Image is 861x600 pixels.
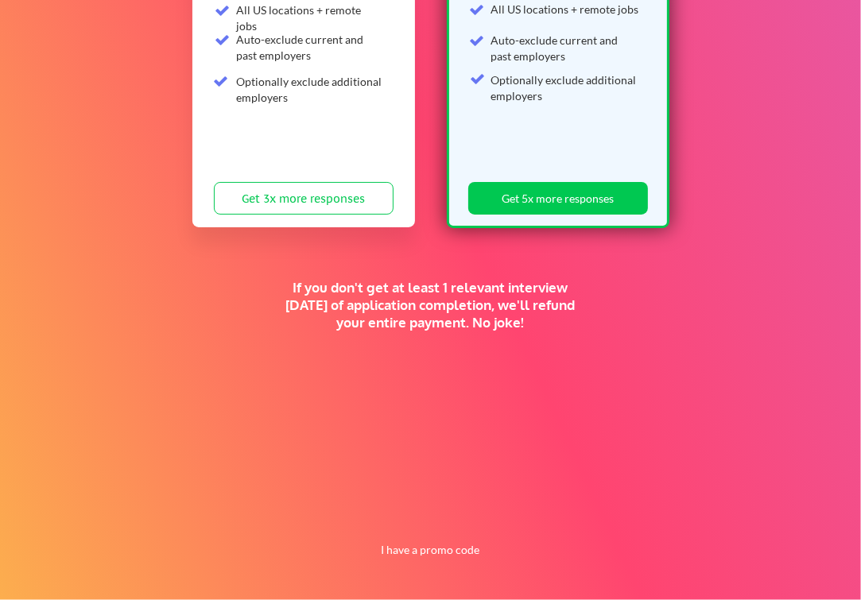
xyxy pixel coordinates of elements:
[468,182,648,215] button: Get 5x more responses
[214,182,394,215] button: Get 3x more responses
[491,2,639,17] div: All US locations + remote jobs
[491,72,639,103] div: Optionally exclude additional employers
[237,32,384,63] div: Auto-exclude current and past employers
[371,540,488,559] button: I have a promo code
[237,74,384,105] div: Optionally exclude additional employers
[237,2,384,33] div: All US locations + remote jobs
[491,33,639,64] div: Auto-exclude current and past employers
[276,279,585,331] div: If you don't get at least 1 relevant interview [DATE] of application completion, we'll refund you...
